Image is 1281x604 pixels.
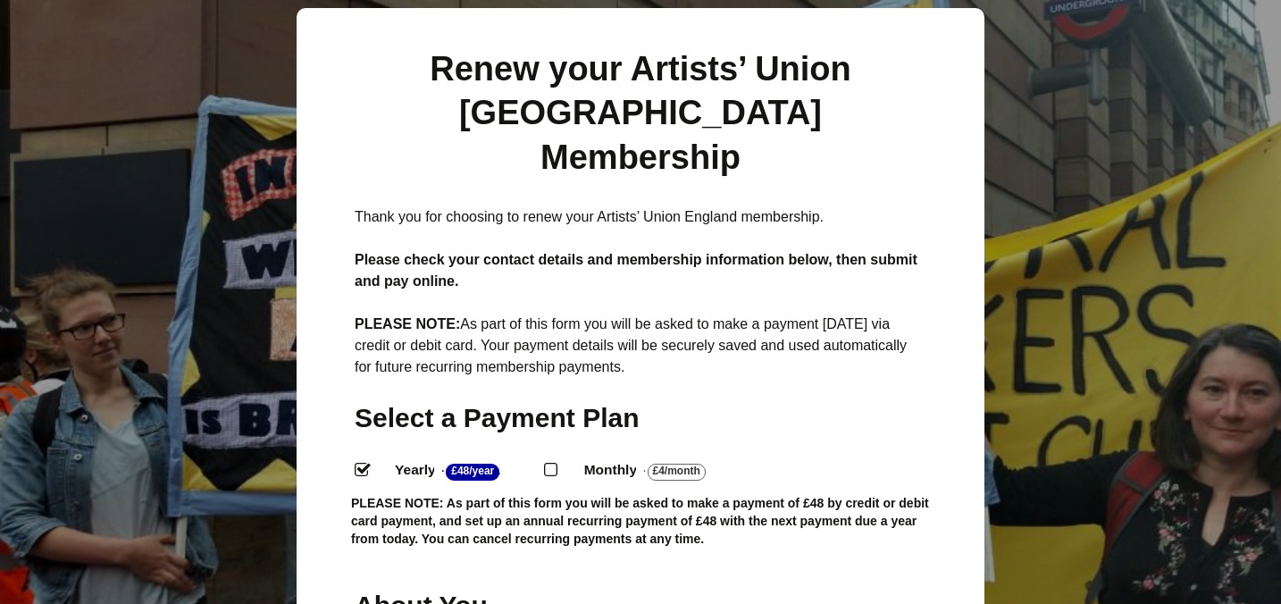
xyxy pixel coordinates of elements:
p: Thank you for choosing to renew your Artists’ Union England membership. [355,206,926,228]
strong: £4/Month [648,464,706,481]
strong: £48/Year [446,464,499,481]
strong: PLEASE NOTE: [355,316,460,331]
h1: Renew your Artists’ Union [GEOGRAPHIC_DATA] Membership [355,47,926,180]
span: Select a Payment Plan [355,403,640,432]
label: Monthly - . [568,457,750,483]
p: As part of this form you will be asked to make a payment [DATE] via credit or debit card. Your pa... [355,314,926,378]
label: Yearly - . [379,457,544,483]
strong: Please check your contact details and membership information below, then submit and pay online. [355,252,917,289]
